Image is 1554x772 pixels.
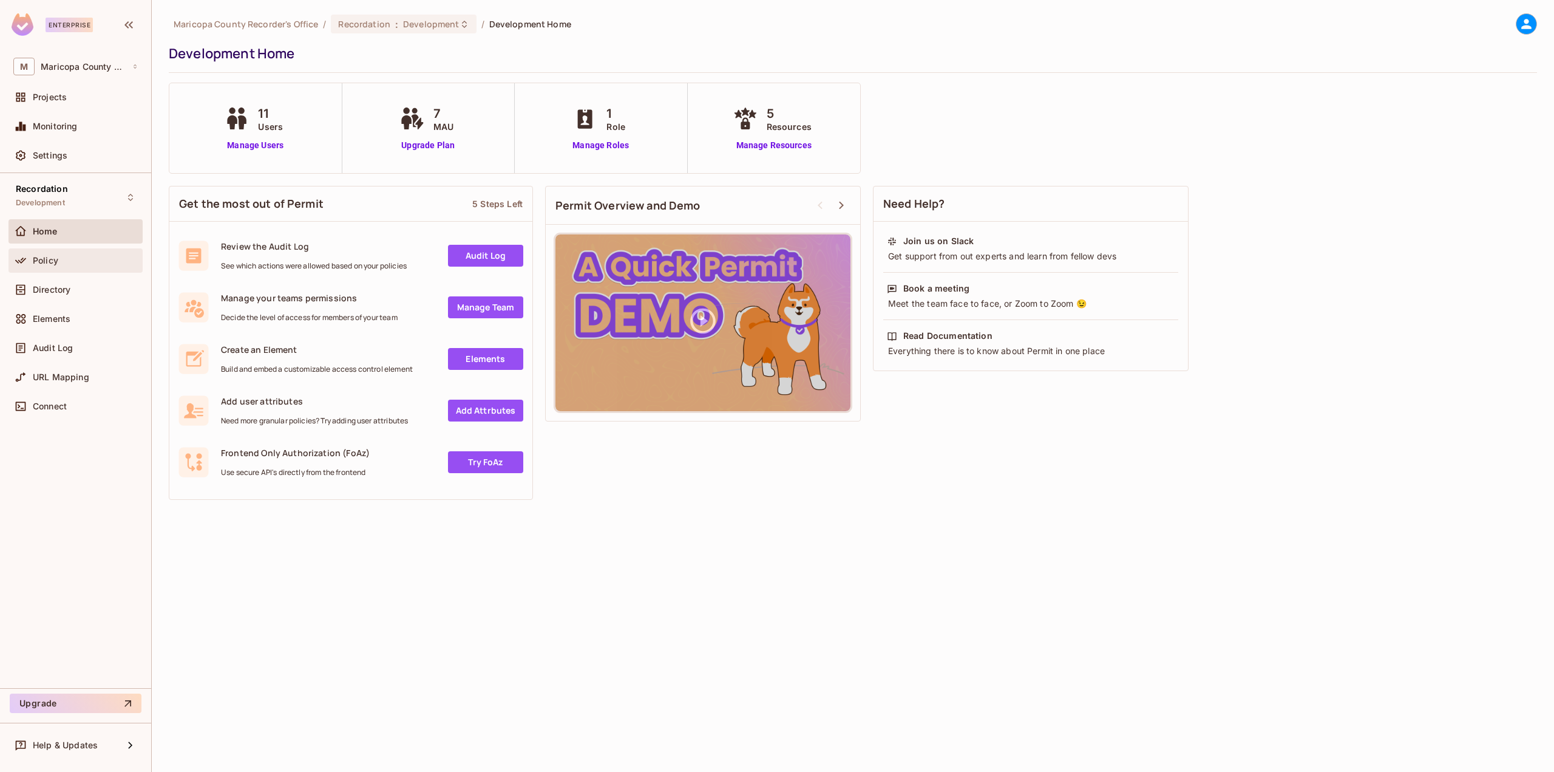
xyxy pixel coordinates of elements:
[174,18,318,30] span: the active workspace
[13,58,35,75] span: M
[883,196,945,211] span: Need Help?
[258,104,283,123] span: 11
[767,120,812,133] span: Resources
[33,92,67,102] span: Projects
[448,451,523,473] a: Try FoAz
[221,313,398,323] span: Decide the level of access for members of your team
[33,314,70,324] span: Elements
[481,18,484,30] li: /
[221,261,407,271] span: See which actions were allowed based on your policies
[606,120,625,133] span: Role
[33,372,89,382] span: URL Mapping
[16,184,68,194] span: Recordation
[903,330,992,342] div: Read Documentation
[606,104,625,123] span: 1
[903,282,969,295] div: Book a meeting
[448,296,523,318] a: Manage Team
[730,139,818,152] a: Manage Resources
[472,198,523,210] div: 5 Steps Left
[222,139,289,152] a: Manage Users
[221,344,413,355] span: Create an Element
[887,345,1175,357] div: Everything there is to know about Permit in one place
[33,740,98,750] span: Help & Updates
[395,19,399,29] span: :
[258,120,283,133] span: Users
[767,104,812,123] span: 5
[12,13,33,36] img: SReyMgAAAABJRU5ErkJggg==
[221,416,408,426] span: Need more granular policies? Try adding user attributes
[221,395,408,407] span: Add user attributes
[221,447,370,459] span: Frontend Only Authorization (FoAz)
[179,196,324,211] span: Get the most out of Permit
[433,104,453,123] span: 7
[10,694,141,713] button: Upgrade
[41,62,126,72] span: Workspace: Maricopa County Recorder's Office
[570,139,631,152] a: Manage Roles
[33,343,73,353] span: Audit Log
[338,18,390,30] span: Recordation
[16,198,65,208] span: Development
[33,285,70,295] span: Directory
[433,120,453,133] span: MAU
[221,292,398,304] span: Manage your teams permissions
[221,241,407,252] span: Review the Audit Log
[221,468,370,477] span: Use secure API's directly from the frontend
[448,400,523,422] a: Add Attrbutes
[33,256,58,265] span: Policy
[555,198,701,213] span: Permit Overview and Demo
[403,18,459,30] span: Development
[887,298,1175,310] div: Meet the team face to face, or Zoom to Zoom 😉
[33,401,67,411] span: Connect
[46,18,93,32] div: Enterprise
[323,18,326,30] li: /
[448,348,523,370] a: Elements
[903,235,974,247] div: Join us on Slack
[397,139,460,152] a: Upgrade Plan
[33,227,58,236] span: Home
[33,121,78,131] span: Monitoring
[887,250,1175,262] div: Get support from out experts and learn from fellow devs
[489,18,571,30] span: Development Home
[169,44,1531,63] div: Development Home
[221,364,413,374] span: Build and embed a customizable access control element
[33,151,67,160] span: Settings
[448,245,523,267] a: Audit Log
